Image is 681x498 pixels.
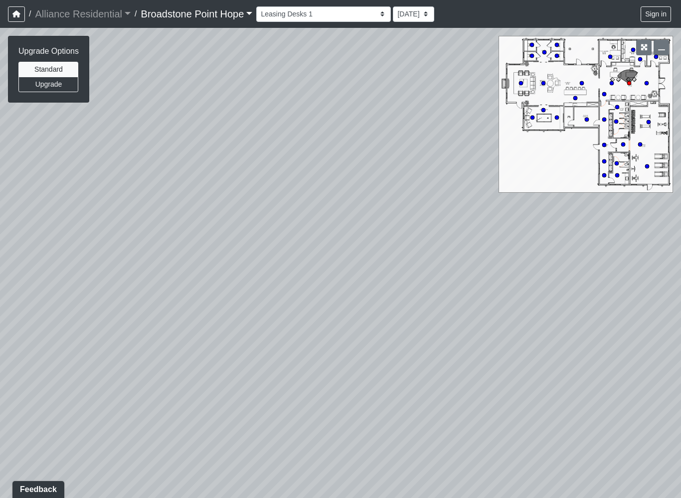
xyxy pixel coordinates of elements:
button: Sign in [641,6,671,22]
span: / [25,4,35,24]
button: Upgrade [18,77,78,92]
a: Alliance Residential [35,4,131,24]
a: Broadstone Point Hope [141,4,253,24]
span: / [131,4,141,24]
button: Standard [18,62,78,77]
h6: Upgrade Options [18,46,79,56]
iframe: Ybug feedback widget [7,478,69,498]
